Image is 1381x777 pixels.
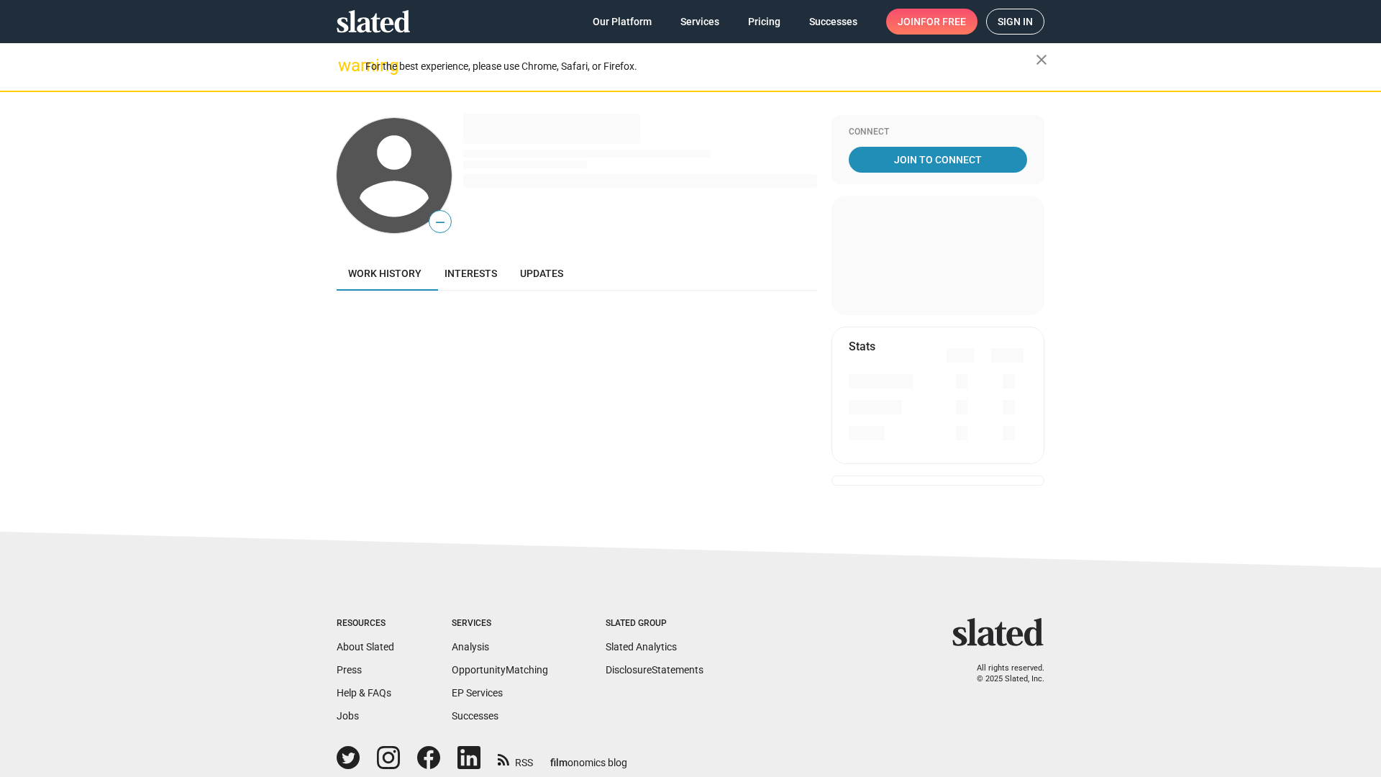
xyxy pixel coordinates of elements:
a: Joinfor free [886,9,977,35]
div: Services [452,618,548,630]
a: Services [669,9,731,35]
span: Interests [445,268,497,279]
a: Work history [337,256,433,291]
p: All rights reserved. © 2025 Slated, Inc. [962,663,1044,684]
span: Successes [809,9,857,35]
a: DisclosureStatements [606,664,703,676]
a: Slated Analytics [606,641,677,653]
span: Join [898,9,966,35]
span: Services [680,9,719,35]
a: Join To Connect [849,147,1027,173]
span: Updates [520,268,563,279]
mat-icon: close [1033,51,1050,68]
span: film [550,757,568,768]
div: For the best experience, please use Chrome, Safari, or Firefox. [365,57,1036,76]
span: Our Platform [593,9,652,35]
span: Sign in [998,9,1033,34]
a: Press [337,664,362,676]
a: OpportunityMatching [452,664,548,676]
span: Join To Connect [852,147,1024,173]
a: Our Platform [581,9,663,35]
a: EP Services [452,687,503,699]
a: Help & FAQs [337,687,391,699]
mat-icon: warning [338,57,355,74]
div: Connect [849,127,1027,138]
mat-card-title: Stats [849,339,875,354]
div: Resources [337,618,394,630]
span: Work history [348,268,421,279]
a: Pricing [737,9,792,35]
a: Updates [509,256,575,291]
a: Successes [452,710,498,722]
span: for free [921,9,966,35]
a: filmonomics blog [550,745,627,770]
a: Analysis [452,641,489,653]
a: RSS [498,748,533,770]
a: About Slated [337,641,394,653]
a: Successes [798,9,869,35]
a: Jobs [337,710,359,722]
div: Slated Group [606,618,703,630]
span: Pricing [748,9,780,35]
a: Sign in [986,9,1044,35]
span: — [429,213,451,232]
a: Interests [433,256,509,291]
